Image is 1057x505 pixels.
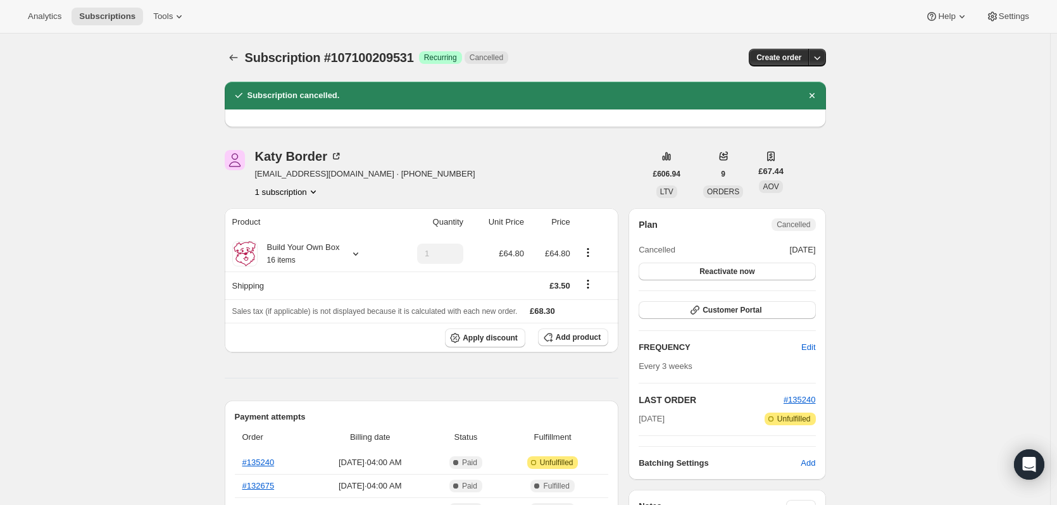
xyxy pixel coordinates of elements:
[763,182,779,191] span: AOV
[543,481,569,491] span: Fulfilled
[794,337,823,358] button: Edit
[749,49,809,66] button: Create order
[639,341,801,354] h2: FREQUENCY
[639,218,658,231] h2: Plan
[504,431,601,444] span: Fulfillment
[424,53,457,63] span: Recurring
[20,8,69,25] button: Analytics
[462,481,477,491] span: Paid
[463,333,518,343] span: Apply discount
[313,480,427,492] span: [DATE] · 04:00 AM
[313,456,427,469] span: [DATE] · 04:00 AM
[232,241,258,266] img: product img
[225,208,392,236] th: Product
[578,246,598,259] button: Product actions
[703,305,761,315] span: Customer Portal
[225,150,245,170] span: Katy Border
[578,277,598,291] button: Shipping actions
[639,301,815,319] button: Customer Portal
[801,457,815,470] span: Add
[445,328,525,347] button: Apply discount
[639,457,801,470] h6: Batching Settings
[530,306,555,316] span: £68.30
[707,187,739,196] span: ORDERS
[803,87,821,104] button: Dismiss notification
[462,458,477,468] span: Paid
[392,208,467,236] th: Quantity
[639,244,675,256] span: Cancelled
[467,208,528,236] th: Unit Price
[255,168,475,180] span: [EMAIL_ADDRESS][DOMAIN_NAME] · [PHONE_NUMBER]
[639,413,665,425] span: [DATE]
[235,423,310,451] th: Order
[790,244,816,256] span: [DATE]
[639,263,815,280] button: Reactivate now
[999,11,1029,22] span: Settings
[232,307,518,316] span: Sales tax (if applicable) is not displayed because it is calculated with each new order.
[713,165,733,183] button: 9
[235,411,609,423] h2: Payment attempts
[549,281,570,290] span: £3.50
[801,341,815,354] span: Edit
[639,394,784,406] h2: LAST ORDER
[258,241,340,266] div: Build Your Own Box
[1014,449,1044,480] div: Open Intercom Messenger
[538,328,608,346] button: Add product
[528,208,574,236] th: Price
[72,8,143,25] button: Subscriptions
[242,481,275,490] a: #132675
[639,361,692,371] span: Every 3 weeks
[540,458,573,468] span: Unfulfilled
[28,11,61,22] span: Analytics
[225,271,392,299] th: Shipping
[938,11,955,22] span: Help
[146,8,193,25] button: Tools
[545,249,570,258] span: £64.80
[556,332,601,342] span: Add product
[784,395,816,404] a: #135240
[660,187,673,196] span: LTV
[699,266,754,277] span: Reactivate now
[247,89,340,102] h2: Subscription cancelled.
[784,394,816,406] button: #135240
[255,150,343,163] div: Katy Border
[153,11,173,22] span: Tools
[255,185,320,198] button: Product actions
[653,169,680,179] span: £606.94
[225,49,242,66] button: Subscriptions
[979,8,1037,25] button: Settings
[499,249,524,258] span: £64.80
[756,53,801,63] span: Create order
[777,414,811,424] span: Unfulfilled
[242,458,275,467] a: #135240
[267,256,296,265] small: 16 items
[721,169,725,179] span: 9
[245,51,414,65] span: Subscription #107100209531
[777,220,810,230] span: Cancelled
[758,165,784,178] span: £67.44
[646,165,688,183] button: £606.94
[79,11,135,22] span: Subscriptions
[793,453,823,473] button: Add
[918,8,975,25] button: Help
[435,431,497,444] span: Status
[313,431,427,444] span: Billing date
[470,53,503,63] span: Cancelled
